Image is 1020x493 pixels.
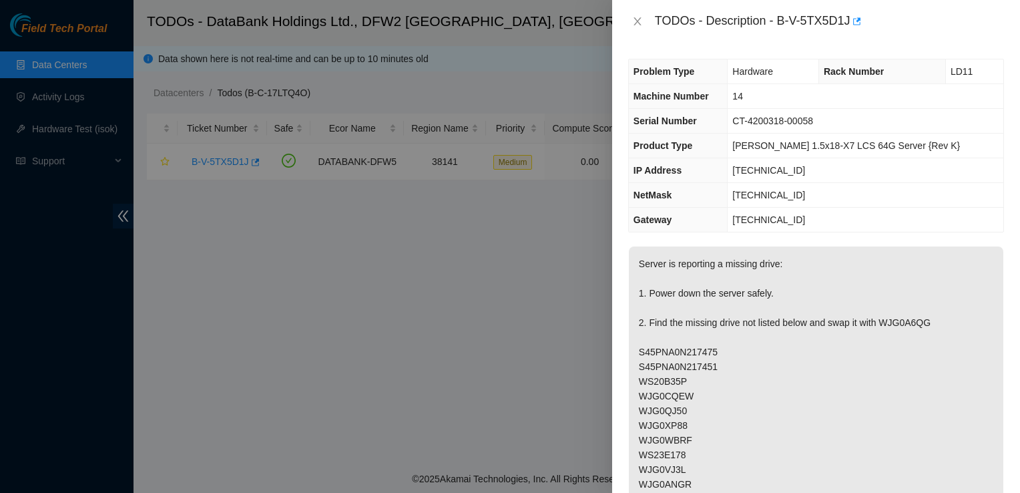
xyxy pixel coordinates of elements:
span: Problem Type [633,66,695,77]
span: IP Address [633,165,682,176]
button: Close [628,15,647,28]
span: 14 [732,91,743,102]
span: Gateway [633,214,672,225]
span: Hardware [732,66,773,77]
span: Rack Number [824,66,884,77]
span: [TECHNICAL_ID] [732,214,805,225]
span: Product Type [633,140,692,151]
span: CT-4200318-00058 [732,116,813,126]
div: TODOs - Description - B-V-5TX5D1J [655,11,1004,32]
span: Machine Number [633,91,709,102]
span: Serial Number [633,116,697,126]
span: NetMask [633,190,672,200]
span: [PERSON_NAME] 1.5x18-X7 LCS 64G Server {Rev K} [732,140,960,151]
span: [TECHNICAL_ID] [732,190,805,200]
span: close [632,16,643,27]
span: LD11 [951,66,973,77]
span: [TECHNICAL_ID] [732,165,805,176]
